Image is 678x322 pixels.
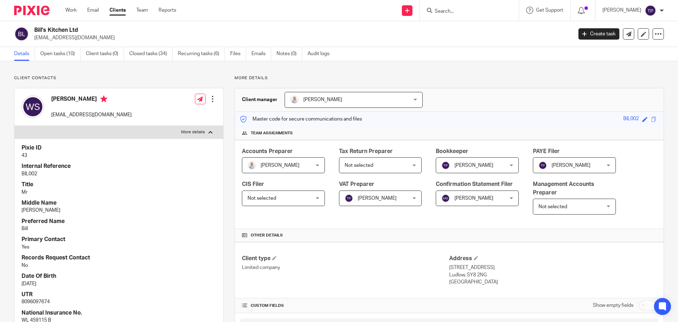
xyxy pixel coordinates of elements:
[276,47,302,61] a: Notes (0)
[22,189,216,196] p: Mr
[22,291,216,298] h4: UTR
[14,75,224,81] p: Client contacts
[230,47,246,61] a: Files
[159,7,176,14] a: Reports
[22,152,216,159] p: 43
[109,7,126,14] a: Clients
[14,27,29,41] img: svg%3E
[533,181,594,195] span: Management Accounts Preparer
[234,75,664,81] p: More details
[242,181,264,187] span: CIS Filer
[449,279,656,286] p: [GEOGRAPHIC_DATA]
[51,95,132,104] h4: [PERSON_NAME]
[552,163,590,168] span: [PERSON_NAME]
[251,233,283,238] span: Other details
[242,96,278,103] h3: Client manager
[441,194,450,203] img: svg%3E
[290,95,299,104] img: MC_T&CO_Headshots-25.jpg
[449,264,656,271] p: [STREET_ADDRESS]
[22,236,216,243] h4: Primary Contact
[22,144,216,152] h4: Pixie ID
[240,116,362,123] p: Master code for secure communications and files
[136,7,148,14] a: Team
[303,97,342,102] span: [PERSON_NAME]
[539,161,547,170] img: svg%3E
[593,302,634,309] label: Show empty fields
[65,7,77,14] a: Work
[434,8,498,15] input: Search
[22,309,216,317] h4: National Insurance No.
[22,280,216,287] p: [DATE]
[34,34,568,41] p: [EMAIL_ADDRESS][DOMAIN_NAME]
[358,196,397,201] span: [PERSON_NAME]
[441,161,450,170] img: svg%3E
[539,204,567,209] span: Not selected
[40,47,81,61] a: Open tasks (10)
[602,7,641,14] p: [PERSON_NAME]
[449,255,656,262] h4: Address
[22,163,216,170] h4: Internal Reference
[129,47,173,61] a: Closed tasks (34)
[345,163,373,168] span: Not selected
[242,303,449,309] h4: CUSTOM FIELDS
[578,28,619,40] a: Create task
[86,47,124,61] a: Client tasks (0)
[242,264,449,271] p: Limited company
[22,298,216,305] p: 8096097674
[623,115,639,123] div: BIL002
[22,244,216,251] p: Yes
[22,254,216,262] h4: Records Request Contact
[449,271,656,279] p: Ludlow, SY8 2NG
[533,148,560,154] span: PAYE Filer
[248,196,276,201] span: Not selected
[261,163,299,168] span: [PERSON_NAME]
[536,8,563,13] span: Get Support
[339,148,393,154] span: Tax Return Preparer
[22,225,216,232] p: Bill
[645,5,656,16] img: svg%3E
[22,95,44,118] img: svg%3E
[51,111,132,118] p: [EMAIL_ADDRESS][DOMAIN_NAME]
[22,181,216,188] h4: Title
[454,163,493,168] span: [PERSON_NAME]
[251,47,271,61] a: Emails
[22,207,216,214] p: [PERSON_NAME]
[100,95,107,103] i: Primary
[242,255,449,262] h4: Client type
[308,47,335,61] a: Audit logs
[22,273,216,280] h4: Date Of Birth
[22,199,216,207] h4: Middle Name
[436,148,468,154] span: Bookkeeper
[22,170,216,177] p: BIL002
[34,27,461,34] h2: Bill's Kitchen Ltd
[242,148,293,154] span: Accounts Preparer
[14,47,35,61] a: Details
[454,196,493,201] span: [PERSON_NAME]
[345,194,353,203] img: svg%3E
[251,130,293,136] span: Team assignments
[181,129,205,135] p: More details
[436,181,513,187] span: Confirmation Statement Filer
[14,6,49,15] img: Pixie
[87,7,99,14] a: Email
[22,218,216,225] h4: Preferred Name
[22,262,216,269] p: No
[178,47,225,61] a: Recurring tasks (6)
[248,161,256,170] img: MC_T&CO_Headshots-25.jpg
[339,181,374,187] span: VAT Preparer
